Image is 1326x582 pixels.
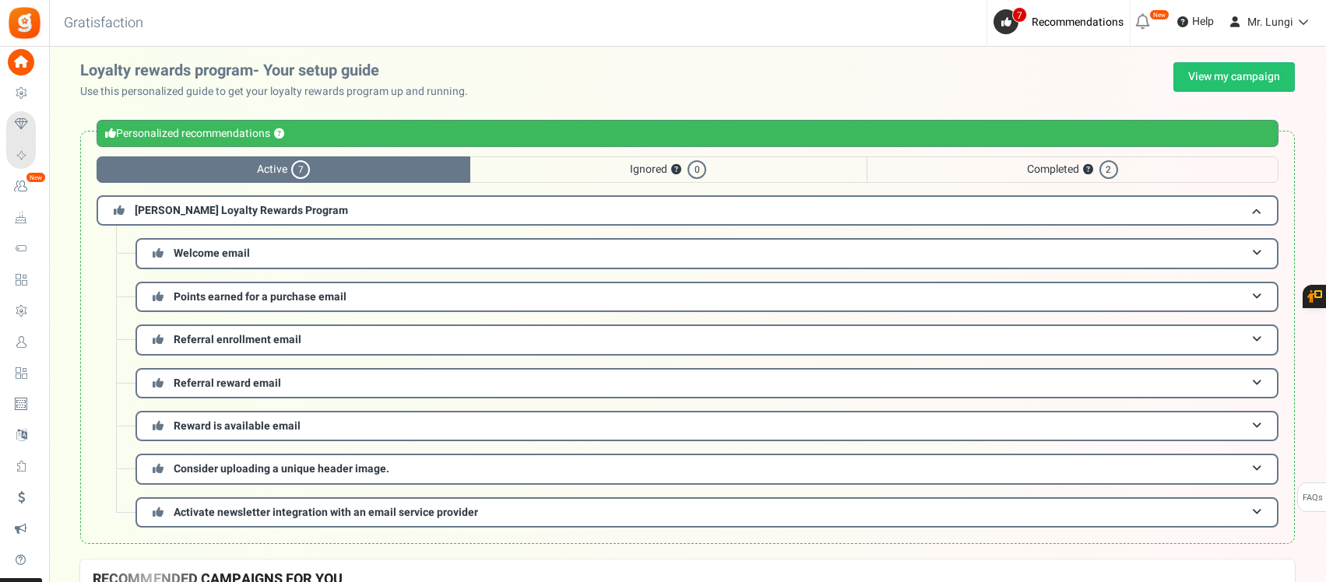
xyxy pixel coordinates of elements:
[1012,7,1027,23] span: 7
[7,5,42,40] img: Gratisfaction
[671,165,681,175] button: ?
[1247,14,1293,30] span: Mr. Lungi
[174,461,389,477] span: Consider uploading a unique header image.
[174,504,478,521] span: Activate newsletter integration with an email service provider
[1173,62,1295,92] a: View my campaign
[6,174,42,200] a: New
[26,172,46,183] em: New
[274,129,284,139] button: ?
[1099,160,1118,179] span: 2
[47,8,160,39] h3: Gratisfaction
[1032,14,1124,30] span: Recommendations
[80,62,480,79] h2: Loyalty rewards program- Your setup guide
[1149,9,1169,20] em: New
[174,418,301,434] span: Reward is available email
[1302,483,1323,513] span: FAQs
[1188,14,1214,30] span: Help
[174,375,281,391] span: Referral reward email
[867,156,1279,183] span: Completed
[97,120,1279,147] div: Personalized recommendations
[80,84,480,100] p: Use this personalized guide to get your loyalty rewards program up and running.
[688,160,706,179] span: 0
[994,9,1130,34] a: 7 Recommendations
[97,156,470,183] span: Active
[1171,9,1220,34] a: Help
[174,331,301,348] span: Referral enrollment email
[135,202,348,219] span: [PERSON_NAME] Loyalty Rewards Program
[291,160,310,179] span: 7
[1083,165,1093,175] button: ?
[174,245,250,261] span: Welcome email
[470,156,866,183] span: Ignored
[174,289,346,305] span: Points earned for a purchase email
